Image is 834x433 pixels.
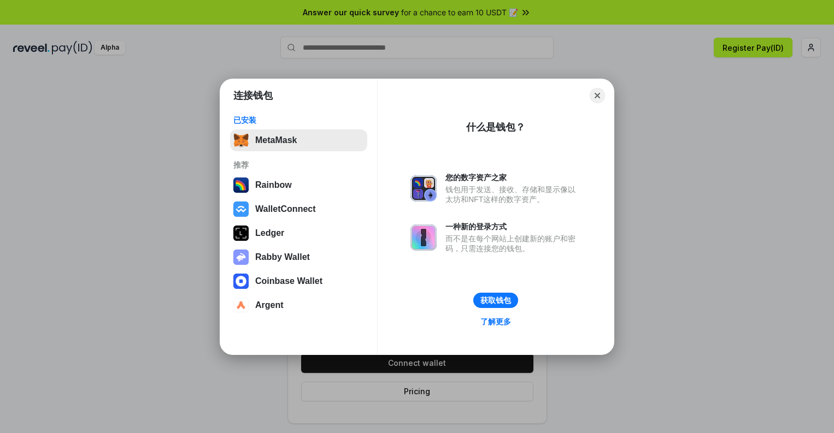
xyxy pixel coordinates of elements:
div: 获取钱包 [480,295,511,305]
div: Argent [255,300,284,310]
div: Coinbase Wallet [255,276,322,286]
button: WalletConnect [230,198,367,220]
div: 一种新的登录方式 [445,222,581,232]
button: 获取钱包 [473,293,518,308]
h1: 连接钱包 [233,89,273,102]
img: svg+xml,%3Csvg%20xmlns%3D%22http%3A%2F%2Fwww.w3.org%2F2000%2Fsvg%22%20fill%3D%22none%22%20viewBox... [233,250,249,265]
div: WalletConnect [255,204,316,214]
div: Ledger [255,228,284,238]
img: svg+xml,%3Csvg%20width%3D%2228%22%20height%3D%2228%22%20viewBox%3D%220%200%2028%2028%22%20fill%3D... [233,201,249,217]
div: Rabby Wallet [255,252,310,262]
img: svg+xml,%3Csvg%20width%3D%2228%22%20height%3D%2228%22%20viewBox%3D%220%200%2028%2028%22%20fill%3D... [233,274,249,289]
button: Rainbow [230,174,367,196]
div: Rainbow [255,180,292,190]
button: MetaMask [230,129,367,151]
button: Rabby Wallet [230,246,367,268]
div: 已安装 [233,115,364,125]
img: svg+xml,%3Csvg%20width%3D%2228%22%20height%3D%2228%22%20viewBox%3D%220%200%2028%2028%22%20fill%3D... [233,298,249,313]
button: Close [590,88,605,103]
a: 了解更多 [474,315,518,329]
div: 什么是钱包？ [466,121,525,134]
div: 而不是在每个网站上创建新的账户和密码，只需连接您的钱包。 [445,234,581,253]
div: 了解更多 [480,317,511,327]
img: svg+xml,%3Csvg%20fill%3D%22none%22%20height%3D%2233%22%20viewBox%3D%220%200%2035%2033%22%20width%... [233,133,249,148]
div: 钱包用于发送、接收、存储和显示像以太坊和NFT这样的数字资产。 [445,185,581,204]
img: svg+xml,%3Csvg%20width%3D%22120%22%20height%3D%22120%22%20viewBox%3D%220%200%20120%20120%22%20fil... [233,177,249,193]
img: svg+xml,%3Csvg%20xmlns%3D%22http%3A%2F%2Fwww.w3.org%2F2000%2Fsvg%22%20fill%3D%22none%22%20viewBox... [410,224,437,251]
img: svg+xml,%3Csvg%20xmlns%3D%22http%3A%2F%2Fwww.w3.org%2F2000%2Fsvg%22%20width%3D%2228%22%20height%3... [233,226,249,241]
div: 推荐 [233,160,364,170]
img: svg+xml,%3Csvg%20xmlns%3D%22http%3A%2F%2Fwww.w3.org%2F2000%2Fsvg%22%20fill%3D%22none%22%20viewBox... [410,175,437,201]
div: 您的数字资产之家 [445,173,581,182]
div: MetaMask [255,135,297,145]
button: Argent [230,294,367,316]
button: Ledger [230,222,367,244]
button: Coinbase Wallet [230,270,367,292]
